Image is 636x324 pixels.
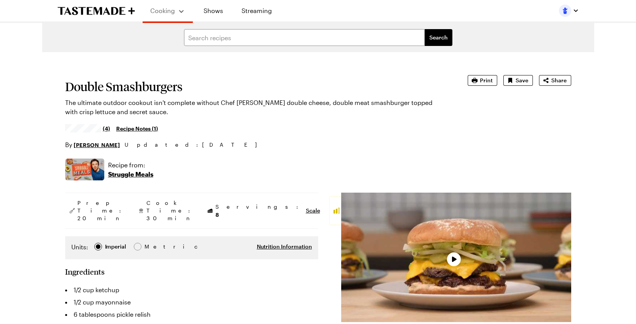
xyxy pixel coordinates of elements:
[184,29,425,46] input: Search recipes
[215,203,302,219] span: Servings:
[429,34,448,41] span: Search
[425,29,452,46] button: filters
[503,75,533,86] button: Save recipe
[551,77,567,84] span: Share
[539,75,571,86] button: Share
[215,211,219,218] span: 8
[125,141,265,149] span: Updated : [DATE]
[65,267,105,276] h2: Ingredients
[257,243,312,250] button: Nutrition Information
[65,284,318,296] li: 1/2 cup ketchup
[306,207,320,214] button: Scale
[447,252,461,266] button: Play Video
[559,5,571,17] img: Profile picture
[103,124,110,132] span: (4)
[71,242,161,253] div: Imperial Metric
[150,3,185,18] button: Cooking
[150,7,175,14] span: Cooking
[74,141,120,149] a: [PERSON_NAME]
[145,242,161,251] span: Metric
[71,242,88,252] label: Units:
[105,242,126,251] div: Imperial
[65,159,104,180] img: Show where recipe is used
[65,140,120,149] p: By
[77,199,125,222] span: Prep Time: 20 min
[105,242,127,251] span: Imperial
[58,7,135,15] a: To Tastemade Home Page
[468,75,497,86] button: Print
[65,125,110,131] a: 5/5 stars from 4 reviews
[516,77,528,84] span: Save
[108,170,153,179] p: Struggle Meals
[341,193,571,322] video-js: Video Player
[108,160,153,179] a: Recipe from:Struggle Meals
[146,199,194,222] span: Cook Time: 30 min
[480,77,493,84] span: Print
[65,296,318,308] li: 1/2 cup mayonnaise
[65,308,318,321] li: 6 tablespoons pickle relish
[108,160,153,170] p: Recipe from:
[65,98,446,116] p: The ultimate outdoor cookout isn't complete without Chef [PERSON_NAME] double cheese, double meat...
[116,124,158,133] a: Recipe Notes (1)
[65,80,446,93] h1: Double Smashburgers
[559,5,579,17] button: Profile picture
